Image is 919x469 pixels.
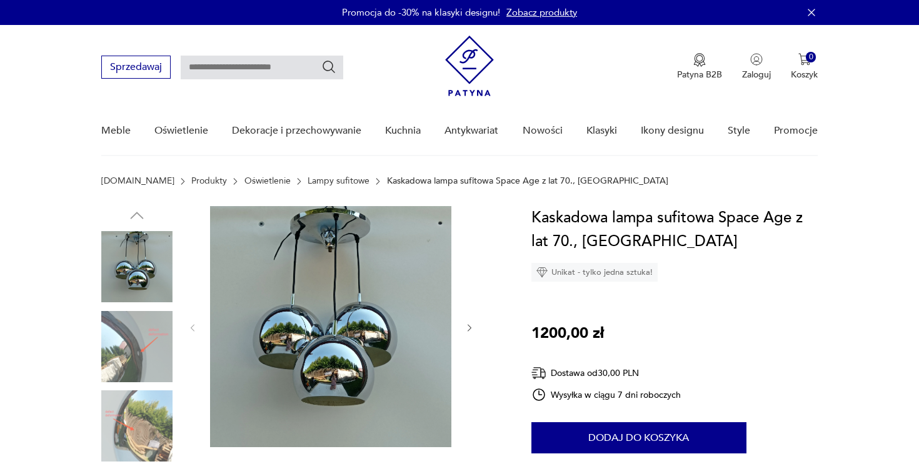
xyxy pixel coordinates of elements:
[210,206,451,447] img: Zdjęcie produktu Kaskadowa lampa sufitowa Space Age z lat 70., Niemcy
[791,69,818,81] p: Koszyk
[742,53,771,81] button: Zaloguj
[531,365,546,381] img: Ikona dostawy
[531,365,681,381] div: Dostawa od 30,00 PLN
[806,52,816,62] div: 0
[531,263,658,282] div: Unikat - tylko jedna sztuka!
[586,107,617,155] a: Klasyki
[191,176,227,186] a: Produkty
[742,69,771,81] p: Zaloguj
[308,176,369,186] a: Lampy sufitowe
[101,107,131,155] a: Meble
[101,64,171,72] a: Sprzedawaj
[531,322,604,345] p: 1200,00 zł
[387,176,668,186] p: Kaskadowa lampa sufitowa Space Age z lat 70., [GEOGRAPHIC_DATA]
[101,311,173,382] img: Zdjęcie produktu Kaskadowa lampa sufitowa Space Age z lat 70., Niemcy
[101,56,171,79] button: Sprzedawaj
[531,422,746,453] button: Dodaj do koszyka
[385,107,421,155] a: Kuchnia
[677,53,722,81] button: Patyna B2B
[728,107,750,155] a: Style
[101,390,173,462] img: Zdjęcie produktu Kaskadowa lampa sufitowa Space Age z lat 70., Niemcy
[531,206,818,254] h1: Kaskadowa lampa sufitowa Space Age z lat 70., [GEOGRAPHIC_DATA]
[531,387,681,402] div: Wysyłka w ciągu 7 dni roboczych
[677,69,722,81] p: Patyna B2B
[641,107,704,155] a: Ikony designu
[677,53,722,81] a: Ikona medaluPatyna B2B
[506,6,577,19] a: Zobacz produkty
[798,53,811,66] img: Ikona koszyka
[445,36,494,96] img: Patyna - sklep z meblami i dekoracjami vintage
[774,107,818,155] a: Promocje
[750,53,763,66] img: Ikonka użytkownika
[244,176,291,186] a: Oświetlenie
[101,231,173,302] img: Zdjęcie produktu Kaskadowa lampa sufitowa Space Age z lat 70., Niemcy
[342,6,500,19] p: Promocja do -30% na klasyki designu!
[536,267,548,278] img: Ikona diamentu
[791,53,818,81] button: 0Koszyk
[523,107,563,155] a: Nowości
[693,53,706,67] img: Ikona medalu
[444,107,498,155] a: Antykwariat
[232,107,361,155] a: Dekoracje i przechowywanie
[101,176,174,186] a: [DOMAIN_NAME]
[154,107,208,155] a: Oświetlenie
[321,59,336,74] button: Szukaj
